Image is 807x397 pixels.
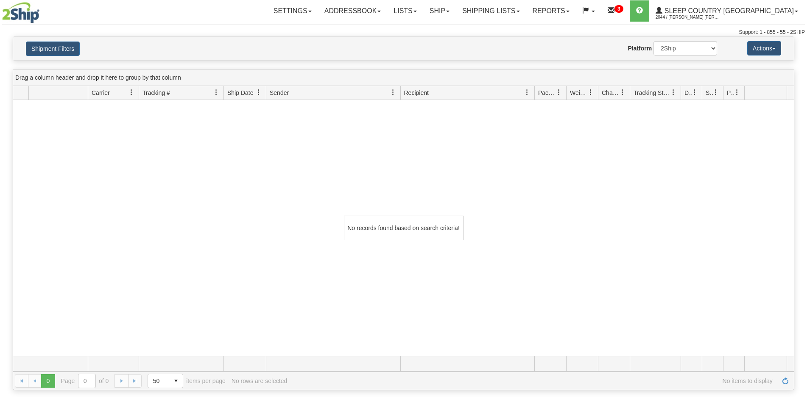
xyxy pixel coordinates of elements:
a: Settings [267,0,318,22]
a: Refresh [779,374,792,388]
a: Weight filter column settings [584,85,598,100]
span: Shipment Issues [706,89,713,97]
span: Carrier [92,89,110,97]
span: Ship Date [227,89,253,97]
span: Delivery Status [684,89,692,97]
a: Recipient filter column settings [520,85,534,100]
button: Actions [747,41,781,56]
sup: 3 [614,5,623,13]
div: No rows are selected [232,378,288,384]
span: 2044 / [PERSON_NAME] [PERSON_NAME] [656,13,719,22]
span: select [169,374,183,388]
span: Charge [602,89,620,97]
span: Tracking # [142,89,170,97]
a: Carrier filter column settings [124,85,139,100]
a: Pickup Status filter column settings [730,85,744,100]
a: Reports [526,0,576,22]
div: Support: 1 - 855 - 55 - 2SHIP [2,29,805,36]
span: Recipient [404,89,429,97]
a: Tracking # filter column settings [209,85,223,100]
label: Platform [628,44,652,53]
span: Tracking Status [634,89,670,97]
img: logo2044.jpg [2,2,39,23]
iframe: chat widget [787,155,806,242]
span: No items to display [293,378,773,384]
span: Weight [570,89,588,97]
a: Tracking Status filter column settings [666,85,681,100]
span: Page 0 [41,374,55,388]
a: Ship [423,0,456,22]
a: Sender filter column settings [386,85,400,100]
span: Pickup Status [727,89,734,97]
a: Sleep Country [GEOGRAPHIC_DATA] 2044 / [PERSON_NAME] [PERSON_NAME] [649,0,804,22]
a: Shipping lists [456,0,526,22]
span: items per page [148,374,226,388]
span: Sender [270,89,289,97]
a: 3 [601,0,630,22]
a: Charge filter column settings [615,85,630,100]
a: Addressbook [318,0,388,22]
a: Shipment Issues filter column settings [709,85,723,100]
button: Shipment Filters [26,42,80,56]
span: Page sizes drop down [148,374,183,388]
div: No records found based on search criteria! [344,216,464,240]
a: Ship Date filter column settings [251,85,266,100]
div: grid grouping header [13,69,794,86]
a: Packages filter column settings [552,85,566,100]
span: 50 [153,377,164,385]
a: Delivery Status filter column settings [687,85,702,100]
span: Page of 0 [61,374,109,388]
span: Packages [538,89,556,97]
a: Lists [387,0,423,22]
span: Sleep Country [GEOGRAPHIC_DATA] [662,7,794,14]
